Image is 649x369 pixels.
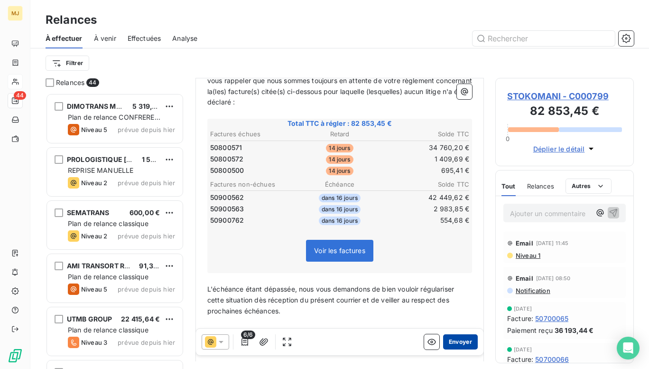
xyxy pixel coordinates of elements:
span: Email [516,274,533,282]
span: 14 jours [326,144,353,152]
span: 44 [86,78,99,87]
span: 50800571 [210,143,242,152]
span: Plan de relance CONFRERE (client/fournisseur) [68,113,160,131]
span: L'échéance étant dépassée, nous vous demandons de bien vouloir régulariser cette situation dès ré... [207,285,456,315]
button: Filtrer [46,56,89,71]
span: 5 319,14 € [132,102,166,110]
th: Retard [297,129,382,139]
span: Relances [527,182,554,190]
span: Niveau 2 [81,232,107,240]
span: [DATE] 11:45 [536,240,569,246]
span: Facture : [507,313,533,323]
span: prévue depuis hier [118,339,175,346]
span: Notification [515,287,550,294]
span: prévue depuis hier [118,232,175,240]
td: 2 983,85 € [384,204,470,214]
th: Solde TTC [384,129,470,139]
img: Logo LeanPay [8,348,23,363]
span: UTMB GROUP [67,315,112,323]
td: 695,41 € [384,165,470,176]
span: 14 jours [326,155,353,164]
span: [DATE] 08:50 [536,275,571,281]
span: 0 [506,135,510,142]
span: Déplier le détail [533,144,585,154]
td: 50900563 [210,204,296,214]
td: 34 760,20 € [384,142,470,153]
span: SEMATRANS [67,208,109,217]
div: MJ [8,6,23,21]
td: 50900562 [210,192,296,203]
span: DIMOTRANS Meythet [67,102,137,110]
span: Plan de relance classique [68,273,148,281]
th: Factures non-échues [210,180,296,189]
span: Plan de relance classique [68,219,148,227]
span: Paiement reçu [507,325,553,335]
span: dans 16 jours [319,194,361,202]
span: Voir les factures [314,246,365,255]
span: [DATE] [514,347,532,352]
td: 1 409,69 € [384,154,470,164]
span: Facture : [507,354,533,364]
span: dans 16 jours [319,205,361,214]
span: Relances [56,78,84,87]
td: 50900762 [210,215,296,226]
span: prévue depuis hier [118,126,175,133]
button: Envoyer [443,334,478,350]
span: Analyse [172,34,197,43]
h3: Relances [46,11,97,28]
span: 50800500 [210,166,244,175]
div: grid [46,93,184,369]
th: Factures échues [210,129,296,139]
span: 1 599,79 € [142,155,176,163]
span: 22 415,64 € [121,315,160,323]
span: prévue depuis hier [118,285,175,293]
span: 14 jours [326,167,353,175]
td: 42 449,62 € [384,192,470,203]
span: 600,00 € [130,208,160,217]
span: À effectuer [46,34,83,43]
span: 50700066 [535,354,569,364]
span: 50800572 [210,154,243,164]
span: 6/6 [241,331,255,339]
span: STOKOMANI - C000799 [507,90,622,103]
button: Autres [566,179,612,194]
span: dans 16 jours [319,217,361,225]
span: Effectuées [128,34,161,43]
span: Plan de relance classique [68,326,148,334]
span: 91,30 € [139,262,164,270]
th: Échéance [297,180,382,189]
td: 554,68 € [384,215,470,226]
span: Niveau 5 [81,285,107,293]
span: Email [516,239,533,247]
span: 50700065 [535,313,568,323]
span: 36 193,44 € [555,325,594,335]
span: Total TTC à régler : 82 853,45 € [209,119,471,128]
span: Niveau 3 [81,339,107,346]
span: prévue depuis hier [118,179,175,187]
span: À venir [94,34,116,43]
span: Niveau 1 [515,252,540,259]
th: Solde TTC [384,180,470,189]
span: AMI TRANSORT RHONE [67,262,144,270]
span: REPRISE MANUELLE [68,166,133,174]
input: Rechercher [473,31,615,46]
span: PROLOGISTIQUE [GEOGRAPHIC_DATA] [67,155,195,163]
span: [DATE] [514,306,532,312]
button: Déplier le détail [530,143,599,154]
div: Open Intercom Messenger [617,337,640,360]
span: Niveau 2 [81,179,107,187]
span: 44 [14,91,26,100]
h3: 82 853,45 € [507,103,622,122]
span: Niveau 5 [81,126,107,133]
span: Tout [501,182,516,190]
